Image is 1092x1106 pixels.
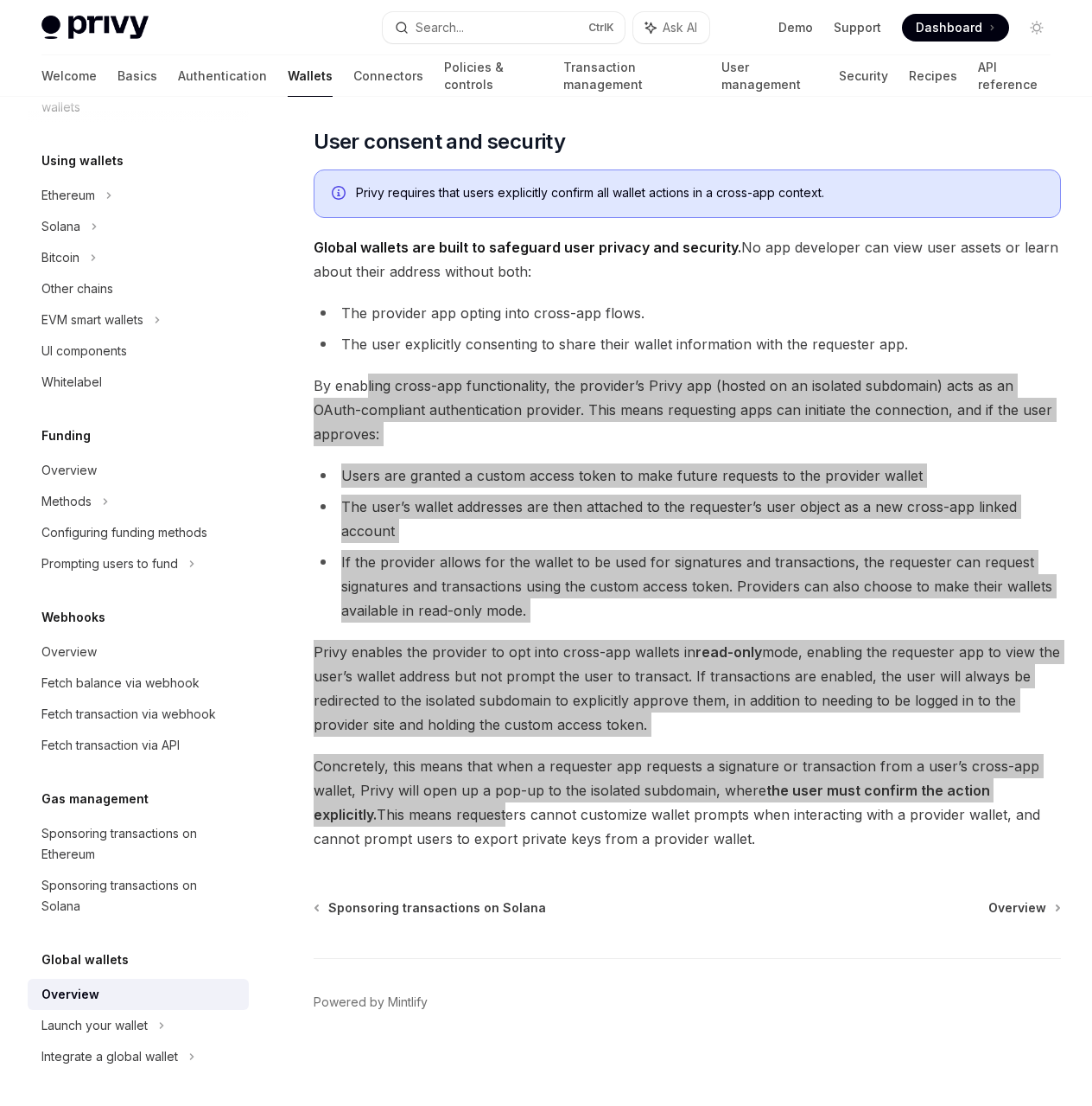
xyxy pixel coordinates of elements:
a: Recipes [909,55,957,97]
span: Sponsoring transactions on Solana [328,899,546,917]
div: Overview [41,460,97,481]
h5: Global wallets [41,949,129,970]
li: If the provider allows for the wallet to be used for signatures and transactions, the requester c... [314,550,1061,623]
a: Fetch balance via webhook [28,668,249,699]
div: Integrate a global wallet [41,1046,178,1067]
div: Fetch transaction via webhook [41,704,216,725]
svg: Info [332,186,349,203]
h5: Webhooks [41,607,105,628]
h5: Funding [41,425,91,446]
li: The user’s wallet addresses are then attached to the requester’s user object as a new cross-app l... [314,495,1061,543]
a: Overview [28,979,249,1010]
div: Whitelabel [41,372,102,393]
a: Configuring funding methods [28,517,249,548]
strong: the user must confirm the action explicitly. [314,782,990,823]
div: Methods [41,491,92,512]
a: Sponsoring transactions on Solana [315,899,546,917]
div: EVM smart wallets [41,310,143,330]
a: Overview [28,455,249,486]
a: Authentication [178,55,267,97]
a: Sponsoring transactions on Ethereum [28,818,249,870]
div: Sponsoring transactions on Ethereum [41,823,238,865]
li: The user explicitly consenting to share their wallet information with the requester app. [314,332,1061,356]
h5: Using wallets [41,150,124,171]
a: API reference [978,55,1051,97]
div: Launch your wallet [41,1015,148,1036]
div: Fetch transaction via API [41,735,180,756]
span: Ctrl K [588,21,614,35]
span: Privy enables the provider to opt into cross-app wallets in mode, enabling the requester app to v... [314,640,1061,737]
span: By enabling cross-app functionality, the provider’s Privy app (hosted on an isolated subdomain) a... [314,374,1061,446]
div: Solana [41,216,80,237]
div: Fetch balance via webhook [41,673,200,694]
a: Sponsoring transactions on Solana [28,870,249,922]
div: Overview [41,984,99,1005]
a: Demo [778,19,813,36]
li: The provider app opting into cross-app flows. [314,301,1061,325]
span: Dashboard [916,19,982,36]
a: Support [834,19,881,36]
a: Welcome [41,55,97,97]
span: No app developer can view user assets or learn about their address without both: [314,235,1061,284]
a: Overview [28,636,249,668]
li: Users are granted a custom access token to make future requests to the provider wallet [314,463,1061,488]
div: Bitcoin [41,247,79,268]
div: Privy requires that users explicitly confirm all wallet actions in a cross-app context. [356,184,1043,203]
a: Whitelabel [28,367,249,398]
button: Toggle dark mode [1023,14,1051,42]
h5: Gas management [41,789,149,809]
div: Overview [41,642,97,662]
img: light logo [41,16,149,40]
a: Connectors [353,55,423,97]
span: Overview [988,899,1046,917]
a: User management [721,55,819,97]
button: Search...CtrlK [383,12,625,43]
a: Wallets [288,55,333,97]
a: Security [839,55,888,97]
div: UI components [41,341,127,361]
div: Ethereum [41,185,95,206]
a: Powered by Mintlify [314,994,428,1011]
a: Overview [988,899,1059,917]
a: Basics [117,55,157,97]
div: Configuring funding methods [41,522,207,543]
strong: Global wallets are built to safeguard user privacy and security. [314,239,741,256]
strong: read-only [695,643,762,661]
div: Search... [416,17,464,38]
span: Concretely, this means that when a requester app requests a signature or transaction from a user’... [314,754,1061,851]
span: User consent and security [314,128,565,156]
div: Prompting users to fund [41,553,178,574]
div: Sponsoring transactions on Solana [41,875,238,917]
a: UI components [28,336,249,367]
div: Other chains [41,278,113,299]
span: Ask AI [663,19,697,36]
a: Fetch transaction via API [28,730,249,761]
button: Ask AI [633,12,709,43]
a: Fetch transaction via webhook [28,699,249,730]
a: Dashboard [902,14,1009,42]
a: Policies & controls [444,55,543,97]
a: Other chains [28,273,249,304]
a: Transaction management [563,55,700,97]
